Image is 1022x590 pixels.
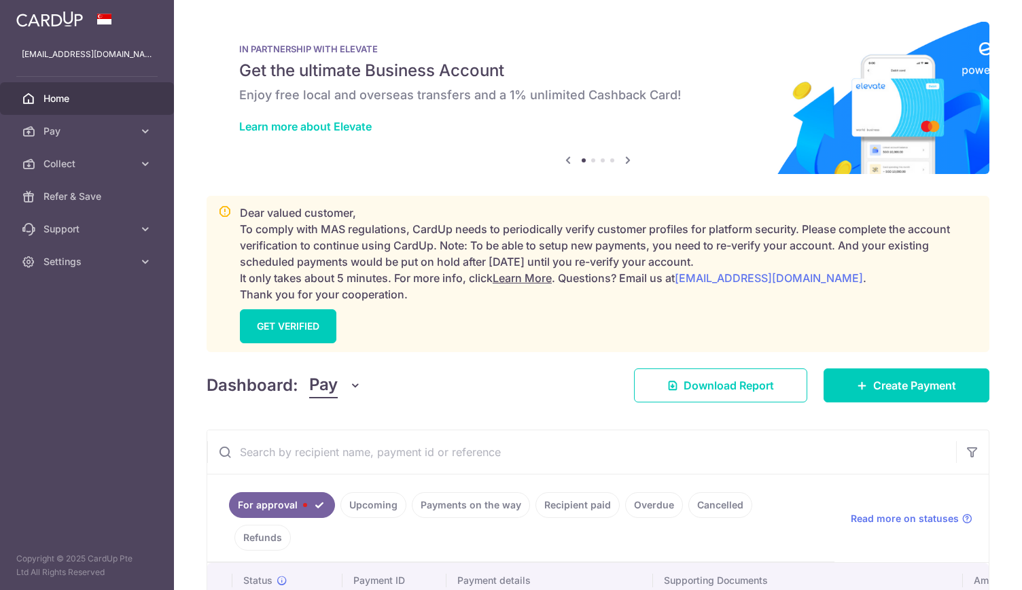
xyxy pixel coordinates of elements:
[239,87,957,103] h6: Enjoy free local and overseas transfers and a 1% unlimited Cashback Card!
[240,309,336,343] a: GET VERIFIED
[207,22,989,174] img: Renovation banner
[873,377,956,394] span: Create Payment
[239,120,372,133] a: Learn more about Elevate
[309,372,338,398] span: Pay
[412,492,530,518] a: Payments on the way
[207,373,298,398] h4: Dashboard:
[634,368,807,402] a: Download Report
[239,44,957,54] p: IN PARTNERSHIP WITH ELEVATE
[675,271,863,285] a: [EMAIL_ADDRESS][DOMAIN_NAME]
[22,48,152,61] p: [EMAIL_ADDRESS][DOMAIN_NAME]
[239,60,957,82] h5: Get the ultimate Business Account
[207,430,956,474] input: Search by recipient name, payment id or reference
[229,492,335,518] a: For approval
[684,377,774,394] span: Download Report
[824,368,989,402] a: Create Payment
[851,512,959,525] span: Read more on statuses
[43,190,133,203] span: Refer & Save
[625,492,683,518] a: Overdue
[340,492,406,518] a: Upcoming
[43,124,133,138] span: Pay
[43,157,133,171] span: Collect
[43,92,133,105] span: Home
[234,525,291,551] a: Refunds
[309,372,362,398] button: Pay
[535,492,620,518] a: Recipient paid
[240,205,978,302] p: Dear valued customer, To comply with MAS regulations, CardUp needs to periodically verify custome...
[493,271,552,285] a: Learn More
[43,255,133,268] span: Settings
[243,574,272,587] span: Status
[43,222,133,236] span: Support
[16,11,83,27] img: CardUp
[851,512,972,525] a: Read more on statuses
[688,492,752,518] a: Cancelled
